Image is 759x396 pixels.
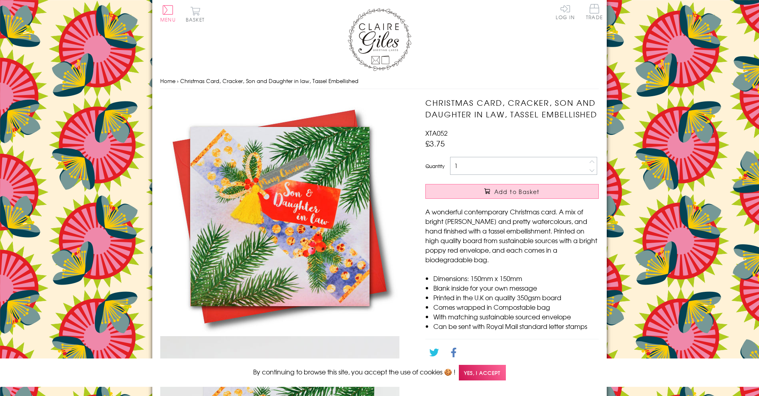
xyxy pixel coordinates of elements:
[433,283,599,293] li: Blank inside for your own message
[160,16,176,23] span: Menu
[160,73,599,89] nav: breadcrumbs
[433,293,599,302] li: Printed in the U.K on quality 350gsm board
[160,77,175,85] a: Home
[433,312,599,321] li: With matching sustainable sourced envelope
[177,77,179,85] span: ›
[160,5,176,22] button: Menu
[433,302,599,312] li: Comes wrapped in Compostable bag
[160,97,399,336] img: Christmas Card, Cracker, Son and Daughter in law, Tassel Embellished
[425,138,445,149] span: £3.75
[425,207,599,264] p: A wonderful contemporary Christmas card. A mix of bright [PERSON_NAME] and pretty watercolours, a...
[180,77,358,85] span: Christmas Card, Cracker, Son and Daughter in law, Tassel Embellished
[184,6,206,22] button: Basket
[556,4,575,20] a: Log In
[425,97,599,120] h1: Christmas Card, Cracker, Son and Daughter in law, Tassel Embellished
[586,4,603,20] span: Trade
[425,184,599,199] button: Add to Basket
[433,273,599,283] li: Dimensions: 150mm x 150mm
[586,4,603,21] a: Trade
[425,128,448,138] span: XTA052
[348,8,411,71] img: Claire Giles Greetings Cards
[433,321,599,331] li: Can be sent with Royal Mail standard letter stamps
[425,162,444,170] label: Quantity
[494,188,540,196] span: Add to Basket
[459,365,506,380] span: Yes, I accept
